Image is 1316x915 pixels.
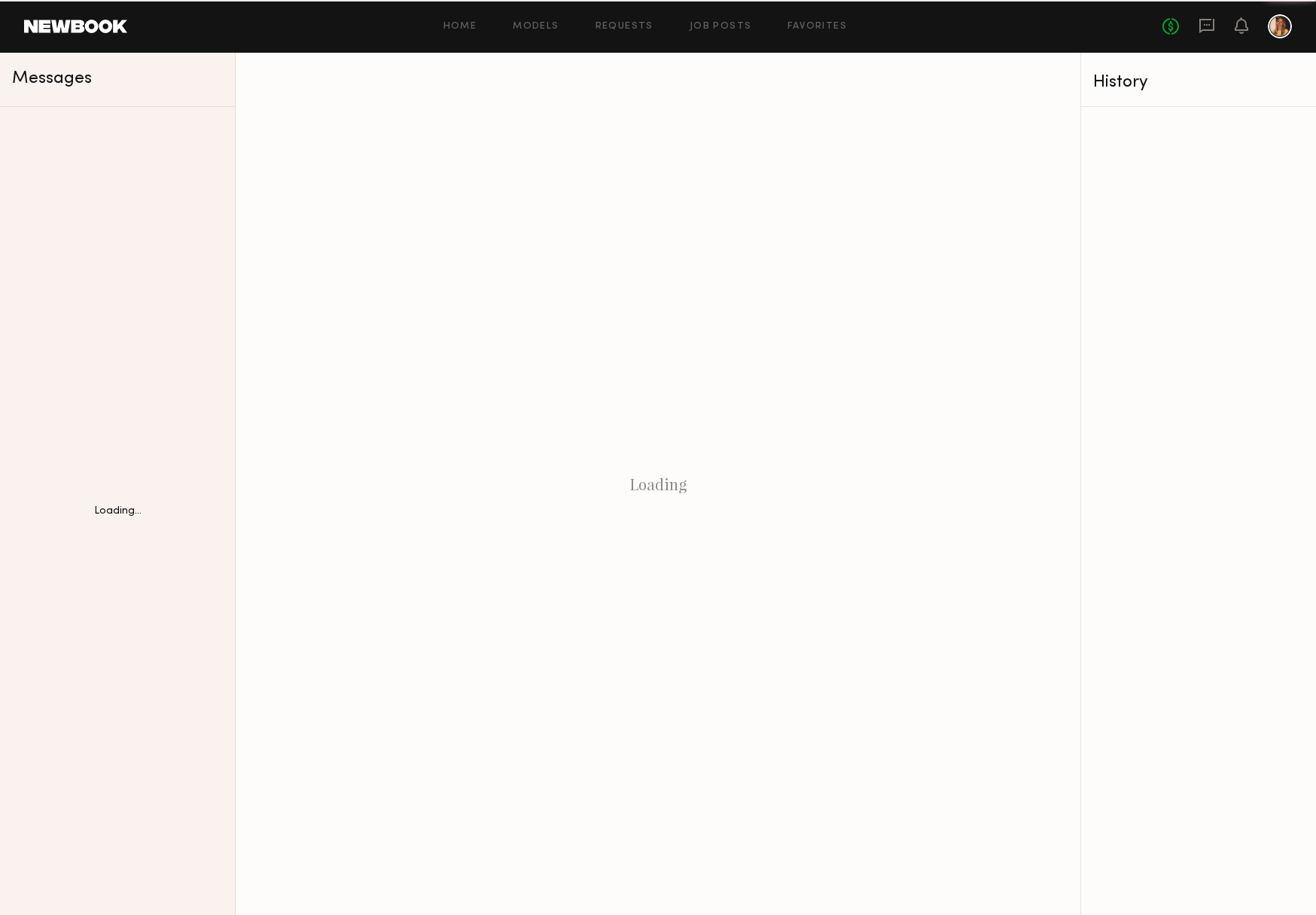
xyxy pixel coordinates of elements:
a: Models [513,22,559,32]
a: Job Posts [690,22,752,32]
div: Loading... [94,506,142,517]
a: Favorites [787,22,847,32]
a: Requests [596,22,653,32]
a: Home [443,22,477,32]
span: Messages [12,70,92,87]
div: History [1093,74,1304,91]
div: Loading [236,53,1080,915]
